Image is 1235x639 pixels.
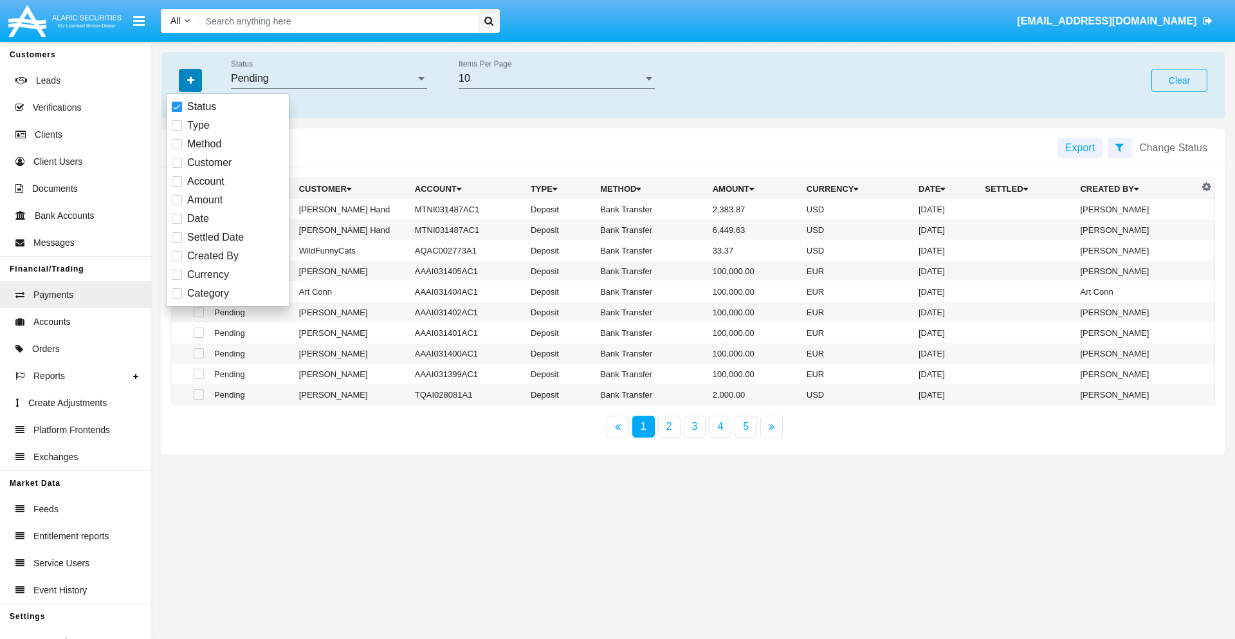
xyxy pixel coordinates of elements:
[170,15,181,26] span: All
[294,384,410,405] td: [PERSON_NAME]
[1065,142,1095,153] span: Export
[28,396,107,410] span: Create Adjustments
[294,219,410,240] td: [PERSON_NAME] Hand
[187,211,209,227] span: Date
[708,384,801,405] td: 2,000.00
[187,136,221,152] span: Method
[410,364,526,384] td: AAAI031399AC1
[410,302,526,322] td: AAAI031402AC1
[684,416,706,438] a: 3
[708,281,801,302] td: 100,000.00
[209,384,294,405] td: Pending
[33,557,89,570] span: Service Users
[913,240,980,261] td: [DATE]
[526,199,595,219] td: Deposit
[410,219,526,240] td: MTNI031487AC1
[32,342,60,356] span: Orders
[801,343,913,364] td: EUR
[913,199,980,219] td: [DATE]
[595,281,708,302] td: Bank Transfer
[187,118,210,133] span: Type
[33,288,73,302] span: Payments
[708,364,801,384] td: 100,000.00
[913,261,980,281] td: [DATE]
[913,178,980,199] th: Date
[6,2,123,40] img: Logo image
[161,14,199,28] a: All
[1075,281,1198,302] td: Art Conn
[33,101,81,115] span: Verifications
[410,240,526,261] td: AQAC002773A1
[708,261,801,281] td: 100,000.00
[1017,15,1196,26] span: [EMAIL_ADDRESS][DOMAIN_NAME]
[708,178,801,199] th: Amount
[33,423,110,437] span: Platform Frontends
[459,73,470,84] span: 10
[33,315,71,329] span: Accounts
[595,322,708,343] td: Bank Transfer
[526,261,595,281] td: Deposit
[199,9,473,33] input: Search
[187,174,224,189] span: Account
[1075,384,1198,405] td: [PERSON_NAME]
[1075,240,1198,261] td: [PERSON_NAME]
[33,155,82,169] span: Client Users
[1075,219,1198,240] td: [PERSON_NAME]
[801,240,913,261] td: USD
[33,584,87,597] span: Event History
[708,343,801,364] td: 100,000.00
[526,364,595,384] td: Deposit
[526,240,595,261] td: Deposit
[1131,138,1215,158] button: Change Status
[801,364,913,384] td: EUR
[595,261,708,281] td: Bank Transfer
[526,384,595,405] td: Deposit
[294,343,410,364] td: [PERSON_NAME]
[161,416,1225,438] nav: paginator
[294,322,410,343] td: [PERSON_NAME]
[294,364,410,384] td: [PERSON_NAME]
[595,240,708,261] td: Bank Transfer
[801,281,913,302] td: EUR
[801,219,913,240] td: USD
[632,416,655,438] a: 1
[187,155,232,171] span: Customer
[913,343,980,364] td: [DATE]
[1011,3,1219,39] a: [EMAIL_ADDRESS][DOMAIN_NAME]
[1075,302,1198,322] td: [PERSON_NAME]
[1057,138,1102,158] button: Export
[410,322,526,343] td: AAAI031401AC1
[913,302,980,322] td: [DATE]
[708,199,801,219] td: 2,383.87
[595,178,708,199] th: Method
[709,416,731,438] a: 4
[33,236,75,250] span: Messages
[294,199,410,219] td: [PERSON_NAME] Hand
[913,364,980,384] td: [DATE]
[526,322,595,343] td: Deposit
[187,267,229,282] span: Currency
[595,199,708,219] td: Bank Transfer
[410,281,526,302] td: AAAI031404AC1
[187,286,229,301] span: Category
[708,322,801,343] td: 100,000.00
[595,219,708,240] td: Bank Transfer
[595,364,708,384] td: Bank Transfer
[187,230,244,245] span: Settled Date
[231,73,269,84] span: Pending
[187,99,216,115] span: Status
[708,219,801,240] td: 6,449.63
[187,248,239,264] span: Created By
[980,178,1075,199] th: Settled
[35,128,62,142] span: Clients
[1075,199,1198,219] td: [PERSON_NAME]
[1075,178,1198,199] th: Created By
[595,302,708,322] td: Bank Transfer
[35,209,95,223] span: Bank Accounts
[1075,364,1198,384] td: [PERSON_NAME]
[708,302,801,322] td: 100,000.00
[294,178,410,199] th: Customer
[410,199,526,219] td: MTNI031487AC1
[36,74,60,88] span: Leads
[526,302,595,322] td: Deposit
